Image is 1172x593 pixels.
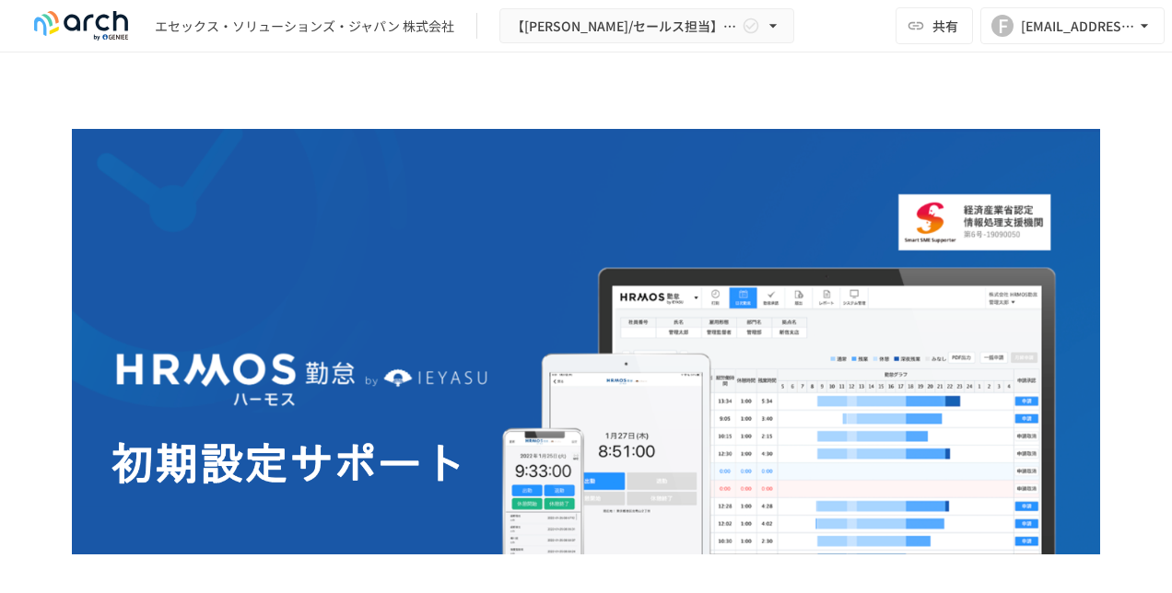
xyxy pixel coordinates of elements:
div: F [991,15,1014,37]
div: [EMAIL_ADDRESS][DOMAIN_NAME] [1021,15,1135,38]
button: F[EMAIL_ADDRESS][DOMAIN_NAME] [980,7,1165,44]
button: 共有 [896,7,973,44]
div: エセックス・ソリューションズ・ジャパン 株式会社 [155,17,454,36]
span: 共有 [932,16,958,36]
img: logo-default@2x-9cf2c760.svg [22,11,140,41]
span: 【[PERSON_NAME]/セールス担当】エセックス・ソリューションズ・ジャパン株式会社様_初期設定サポート [511,15,738,38]
button: 【[PERSON_NAME]/セールス担当】エセックス・ソリューションズ・ジャパン株式会社様_初期設定サポート [499,8,794,44]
